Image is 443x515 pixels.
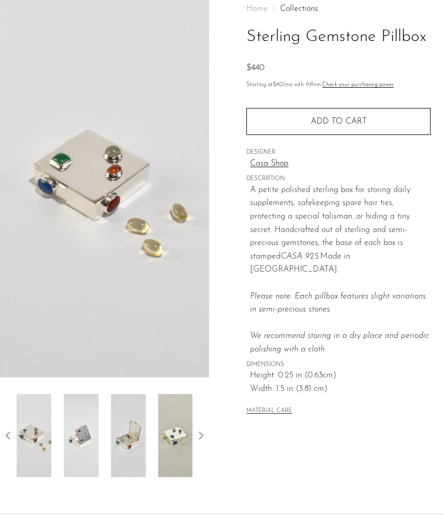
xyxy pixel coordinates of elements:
span: $440 [246,64,265,72]
a: Casa Shop [250,157,431,171]
i: We recommend storing in a dry place and periodic polishing with a cloth. [250,332,429,354]
span: DESCRIPTION [246,174,431,184]
em: Please note: Each pillbox features slight variations in semi-precious stones. [250,292,429,354]
p: A petite polished sterling box for storing daily supplements, safekeeping spare hair ties, protec... [250,184,431,357]
button: Add to cart [246,108,431,135]
span: $40 [273,82,283,88]
img: Sterling Gemstone Pillbox [111,394,146,477]
button: MATERIAL CARE [246,408,292,415]
nav: Breadcrumbs [246,5,431,13]
a: Collections [280,5,318,13]
span: Width: 1.5 in (3.81 cm) [250,383,431,396]
span: Add to cart [311,117,367,126]
img: Sterling Gemstone Pillbox [17,394,51,477]
span: Home [246,5,268,13]
img: Sterling Gemstone Pillbox [158,394,193,477]
em: CASA 925. [281,252,320,261]
span: DIMENSIONS [246,360,431,370]
span: Height: 0.25 in (0.63cm) [250,369,431,383]
span: DESIGNER [246,148,431,157]
h1: Sterling Gemstone Pillbox [246,24,431,50]
p: Starting at /mo with Affirm. [246,80,431,90]
a: Check your purchasing power - Learn more about Affirm Financing (opens in modal) [322,82,394,88]
img: Sterling Gemstone Pillbox [64,394,99,477]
